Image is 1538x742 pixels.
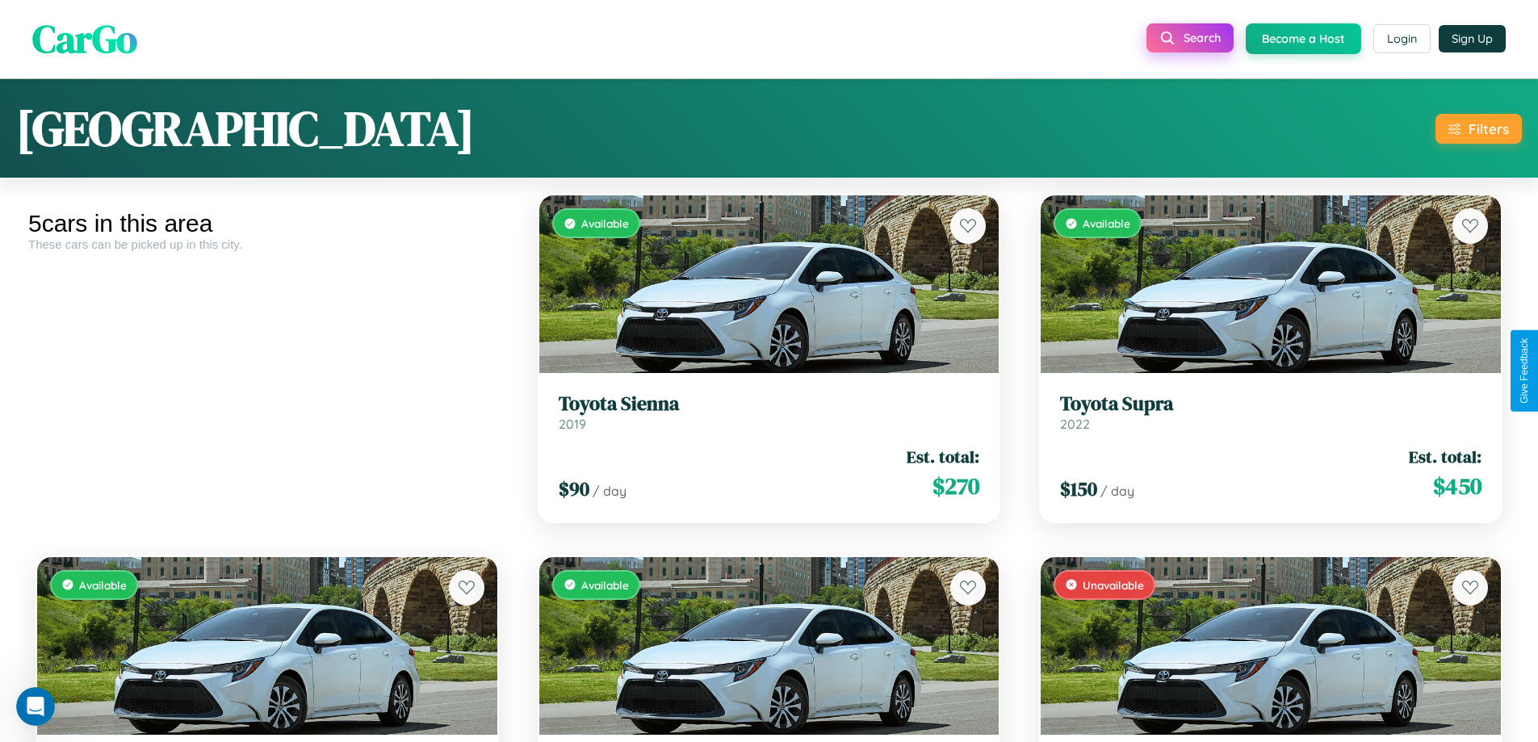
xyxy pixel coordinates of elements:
span: 2022 [1060,416,1090,432]
div: 5 cars in this area [28,210,506,237]
button: Login [1373,24,1431,53]
a: Toyota Sienna2019 [559,392,980,432]
span: $ 450 [1433,470,1481,502]
span: $ 150 [1060,476,1097,502]
h1: [GEOGRAPHIC_DATA] [16,95,475,161]
div: Filters [1469,120,1509,137]
a: Toyota Supra2022 [1060,392,1481,432]
div: Give Feedback [1519,338,1530,404]
span: Unavailable [1083,578,1144,592]
span: Est. total: [1409,445,1481,468]
span: / day [593,483,627,499]
span: Available [581,578,629,592]
div: These cars can be picked up in this city. [28,237,506,251]
span: 2019 [559,416,586,432]
span: Available [1083,216,1130,230]
span: Est. total: [907,445,979,468]
span: CarGo [32,12,137,65]
span: Available [79,578,127,592]
button: Sign Up [1439,25,1506,52]
button: Search [1146,23,1234,52]
h3: Toyota Supra [1060,392,1481,416]
iframe: Intercom live chat [16,687,55,726]
span: / day [1100,483,1134,499]
button: Become a Host [1246,23,1361,54]
span: $ 270 [932,470,979,502]
button: Filters [1435,114,1522,144]
span: Available [581,216,629,230]
span: $ 90 [559,476,589,502]
h3: Toyota Sienna [559,392,980,416]
span: Search [1184,31,1221,45]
